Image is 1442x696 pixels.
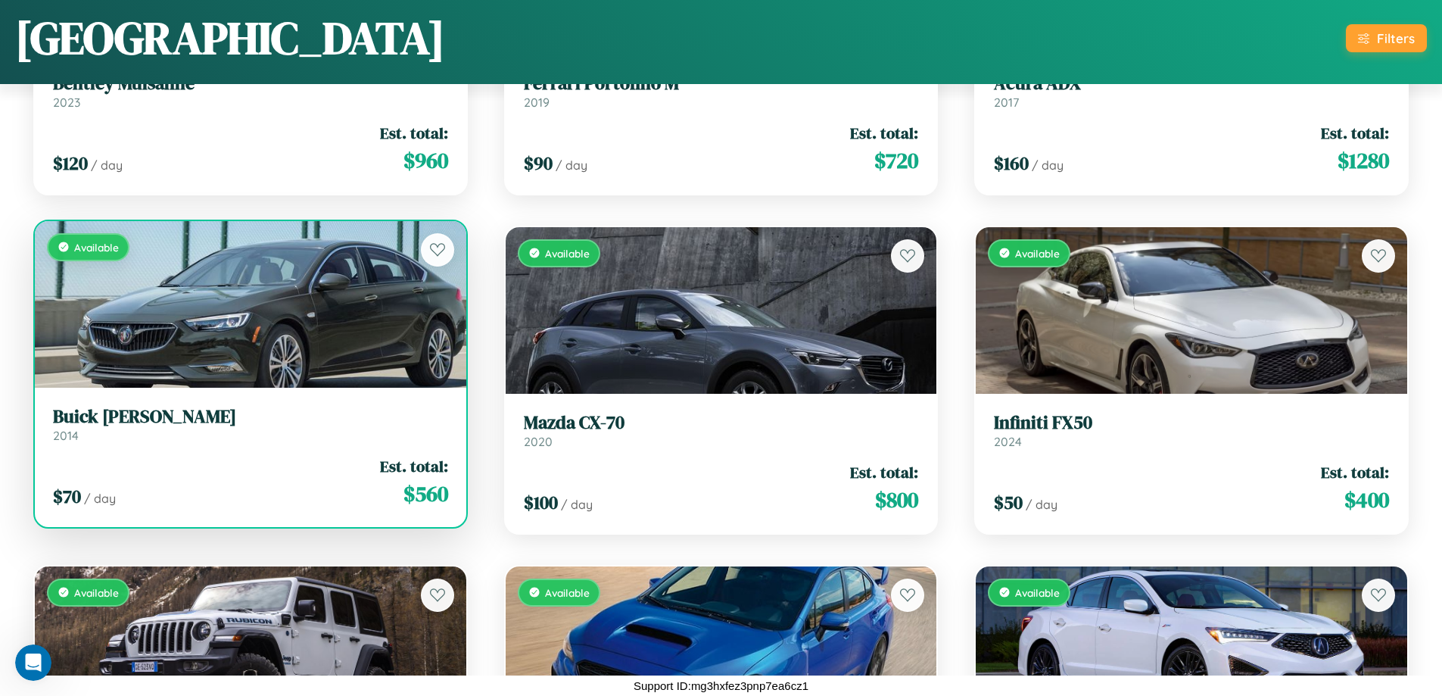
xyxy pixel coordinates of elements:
span: Available [1015,247,1060,260]
span: Available [74,241,119,254]
p: Support ID: mg3hxfez3pnp7ea6cz1 [634,676,808,696]
span: Available [545,247,590,260]
span: 2014 [53,428,79,443]
span: Available [74,586,119,599]
a: Bentley Mulsanne2023 [53,73,448,110]
span: 2020 [524,434,553,449]
span: 2017 [994,95,1019,110]
span: $ 90 [524,151,553,176]
span: / day [556,158,587,173]
span: / day [1026,497,1057,512]
span: Available [545,586,590,599]
span: 2023 [53,95,80,110]
span: Est. total: [850,122,918,144]
span: $ 400 [1344,485,1389,515]
span: Available [1015,586,1060,599]
div: Filters [1377,30,1415,46]
span: 2024 [994,434,1022,449]
span: $ 560 [403,479,448,509]
h3: Ferrari Portofino M [524,73,919,95]
span: Est. total: [380,122,448,144]
h3: Mazda CX-70 [524,412,919,434]
h3: Buick [PERSON_NAME] [53,406,448,428]
span: / day [1032,158,1064,173]
span: $ 70 [53,484,81,509]
span: $ 50 [994,490,1023,515]
span: / day [91,158,123,173]
a: Ferrari Portofino M2019 [524,73,919,110]
a: Acura ADX2017 [994,73,1389,110]
span: $ 800 [875,485,918,515]
span: $ 100 [524,490,558,515]
span: / day [84,491,116,506]
span: / day [561,497,593,512]
span: $ 120 [53,151,88,176]
span: Est. total: [1321,461,1389,483]
a: Buick [PERSON_NAME]2014 [53,406,448,443]
h3: Infiniti FX50 [994,412,1389,434]
span: Est. total: [850,461,918,483]
span: $ 960 [403,145,448,176]
button: Filters [1346,24,1427,52]
span: $ 720 [874,145,918,176]
iframe: Intercom live chat [15,645,51,681]
span: $ 160 [994,151,1029,176]
span: Est. total: [1321,122,1389,144]
span: Est. total: [380,455,448,477]
h3: Acura ADX [994,73,1389,95]
h1: [GEOGRAPHIC_DATA] [15,7,445,69]
span: $ 1280 [1338,145,1389,176]
h3: Bentley Mulsanne [53,73,448,95]
a: Mazda CX-702020 [524,412,919,449]
a: Infiniti FX502024 [994,412,1389,449]
span: 2019 [524,95,550,110]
